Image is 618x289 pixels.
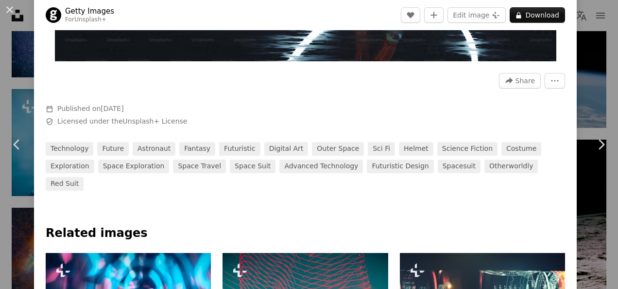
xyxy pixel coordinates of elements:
a: space suit [230,160,275,173]
a: space travel [173,160,226,173]
a: Unsplash+ [74,16,106,23]
a: digital art [264,142,309,156]
a: future [97,142,129,156]
a: Unsplash+ License [123,117,188,125]
button: Download [510,7,565,23]
a: outer space [312,142,364,156]
a: science fiction [437,142,498,156]
a: futuristic [219,142,260,156]
a: helmet [399,142,433,156]
a: space exploration [98,160,170,173]
button: Share this image [499,73,541,89]
a: technology [46,142,93,156]
a: advanced technology [279,160,363,173]
time: April 22, 2023 at 5:21:46 AM GMT+4:30 [101,105,123,112]
h4: Related images [46,226,565,241]
a: futuristic design [367,160,433,173]
a: Next [584,98,618,191]
a: sci fi [368,142,395,156]
a: otherworldly [484,160,538,173]
a: spacesuit [438,160,481,173]
button: Like [401,7,420,23]
a: Getty Images [65,6,114,16]
span: Published on [57,105,124,112]
button: Edit image [447,7,506,23]
span: Licensed under the [57,117,187,126]
a: red suit [46,177,84,191]
a: fantasy [179,142,215,156]
button: More Actions [545,73,565,89]
span: Share [515,73,535,88]
button: Add to Collection [424,7,444,23]
a: astronaut [133,142,175,156]
div: For [65,16,114,24]
img: Go to Getty Images's profile [46,7,61,23]
a: costume [501,142,541,156]
a: exploration [46,160,94,173]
